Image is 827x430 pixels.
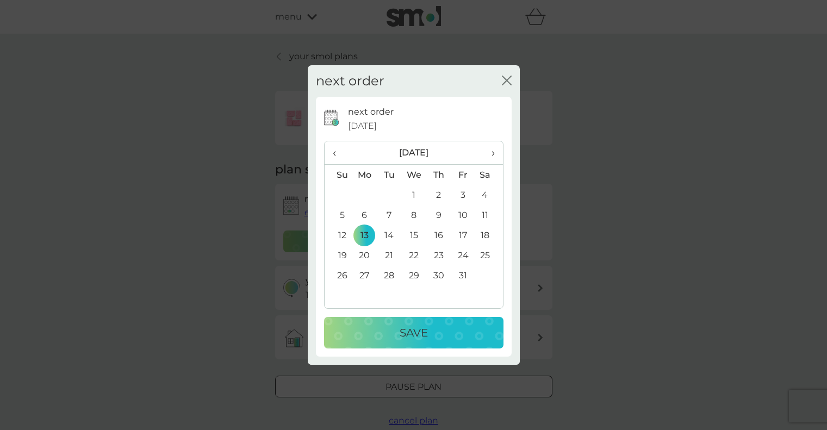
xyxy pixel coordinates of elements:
[377,205,401,225] td: 7
[352,141,476,165] th: [DATE]
[325,165,352,185] th: Su
[348,105,394,119] p: next order
[352,165,377,185] th: Mo
[352,225,377,245] td: 13
[451,185,475,205] td: 3
[451,165,475,185] th: Fr
[426,165,451,185] th: Th
[348,119,377,133] span: [DATE]
[401,245,426,265] td: 22
[426,225,451,245] td: 16
[451,225,475,245] td: 17
[475,245,502,265] td: 25
[475,205,502,225] td: 11
[451,205,475,225] td: 10
[325,225,352,245] td: 12
[451,245,475,265] td: 24
[483,141,494,164] span: ›
[325,205,352,225] td: 5
[352,265,377,285] td: 27
[426,205,451,225] td: 9
[426,245,451,265] td: 23
[377,165,401,185] th: Tu
[324,317,503,348] button: Save
[475,165,502,185] th: Sa
[352,205,377,225] td: 6
[377,265,401,285] td: 28
[475,225,502,245] td: 18
[352,245,377,265] td: 20
[502,76,512,87] button: close
[426,265,451,285] td: 30
[333,141,344,164] span: ‹
[426,185,451,205] td: 2
[451,265,475,285] td: 31
[316,73,384,89] h2: next order
[401,185,426,205] td: 1
[401,265,426,285] td: 29
[325,265,352,285] td: 26
[475,185,502,205] td: 4
[400,324,428,341] p: Save
[401,205,426,225] td: 8
[325,245,352,265] td: 19
[377,245,401,265] td: 21
[401,165,426,185] th: We
[377,225,401,245] td: 14
[401,225,426,245] td: 15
